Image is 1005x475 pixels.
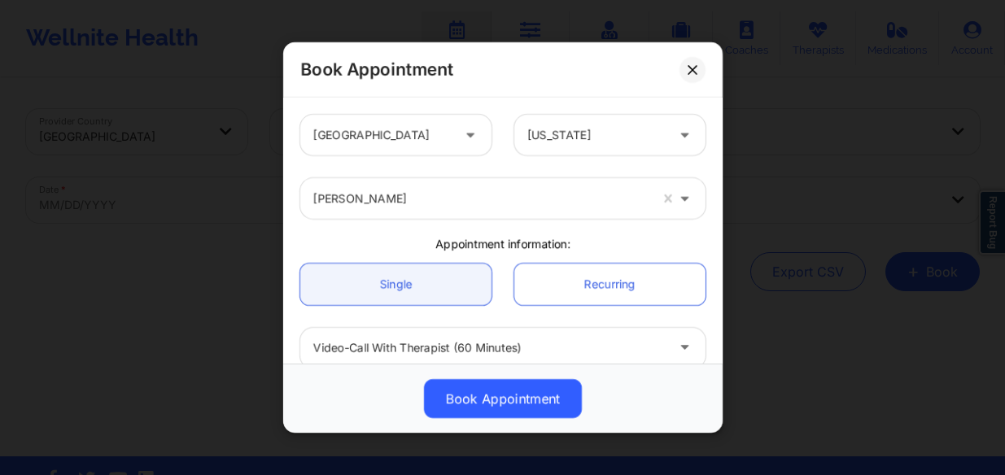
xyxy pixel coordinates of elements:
[514,264,706,305] a: Recurring
[313,328,665,368] div: Video-Call with Therapist (60 minutes)
[527,115,665,155] div: [US_STATE]
[300,264,492,305] a: Single
[313,178,649,219] div: [PERSON_NAME]
[313,115,451,155] div: [GEOGRAPHIC_DATA]
[300,59,453,81] h2: Book Appointment
[424,379,582,418] button: Book Appointment
[289,236,717,252] div: Appointment information:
